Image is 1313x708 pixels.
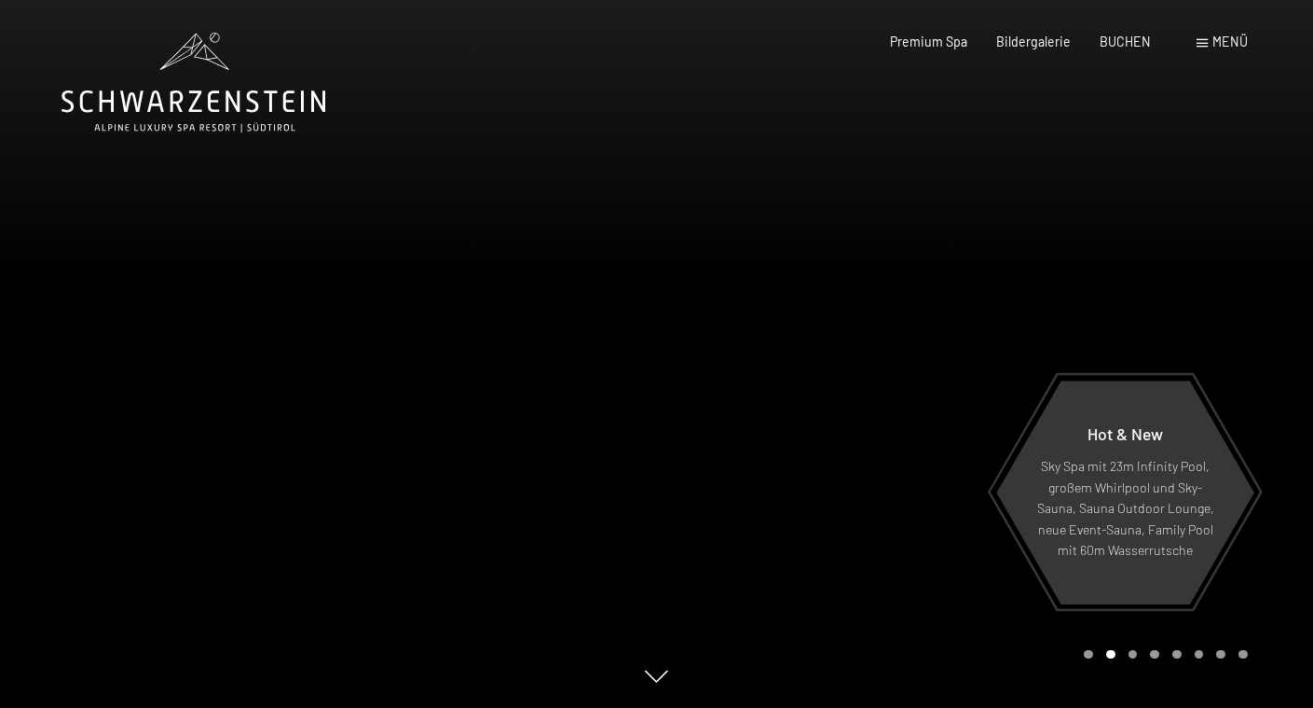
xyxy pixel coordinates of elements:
div: Carousel Page 7 [1216,650,1225,659]
span: Hot & New [1087,423,1163,444]
div: Carousel Page 8 [1238,650,1248,659]
a: Hot & New Sky Spa mit 23m Infinity Pool, großem Whirlpool und Sky-Sauna, Sauna Outdoor Lounge, ne... [995,380,1255,605]
div: Carousel Page 1 [1084,650,1093,659]
div: Carousel Page 3 [1128,650,1138,659]
a: Premium Spa [890,34,967,49]
div: Carousel Page 5 [1172,650,1182,659]
a: BUCHEN [1100,34,1151,49]
div: Carousel Page 2 (Current Slide) [1106,650,1115,659]
p: Sky Spa mit 23m Infinity Pool, großem Whirlpool und Sky-Sauna, Sauna Outdoor Lounge, neue Event-S... [1036,456,1214,562]
div: Carousel Pagination [1077,650,1247,659]
div: Carousel Page 4 [1150,650,1159,659]
div: Carousel Page 6 [1195,650,1204,659]
a: Bildergalerie [996,34,1071,49]
span: Menü [1212,34,1248,49]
